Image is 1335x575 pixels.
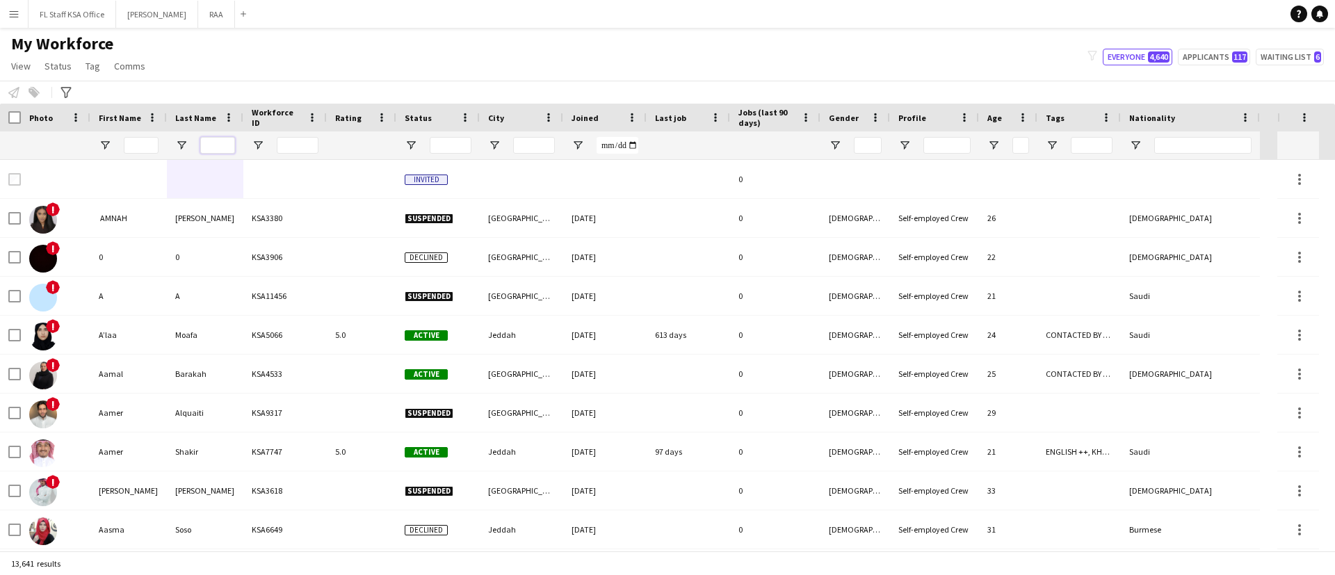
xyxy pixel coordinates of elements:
[90,316,167,354] div: A’laa
[890,471,979,510] div: Self-employed Crew
[1148,51,1170,63] span: 4,640
[820,238,890,276] div: [DEMOGRAPHIC_DATA]
[11,60,31,72] span: View
[730,277,820,315] div: 0
[90,432,167,471] div: Aamer
[890,199,979,237] div: Self-employed Crew
[979,471,1037,510] div: 33
[820,199,890,237] div: [DEMOGRAPHIC_DATA]
[730,394,820,432] div: 0
[854,137,882,154] input: Gender Filter Input
[1046,113,1065,123] span: Tags
[46,475,60,489] span: !
[480,355,563,393] div: [GEOGRAPHIC_DATA]
[277,137,318,154] input: Workforce ID Filter Input
[243,510,327,549] div: KSA6649
[820,432,890,471] div: [DEMOGRAPHIC_DATA]
[29,362,57,389] img: Aamal Barakah
[1121,277,1260,315] div: Saudi
[243,277,327,315] div: KSA11456
[572,139,584,152] button: Open Filter Menu
[820,510,890,549] div: [DEMOGRAPHIC_DATA]
[563,510,647,549] div: [DATE]
[979,277,1037,315] div: 21
[243,199,327,237] div: KSA3380
[167,238,243,276] div: 0
[175,139,188,152] button: Open Filter Menu
[124,137,159,154] input: First Name Filter Input
[243,238,327,276] div: KSA3906
[730,199,820,237] div: 0
[1121,432,1260,471] div: Saudi
[1071,137,1112,154] input: Tags Filter Input
[563,432,647,471] div: [DATE]
[890,510,979,549] div: Self-employed Crew
[563,471,647,510] div: [DATE]
[572,113,599,123] span: Joined
[86,60,100,72] span: Tag
[29,245,57,273] img: 0 0
[243,471,327,510] div: KSA3618
[1121,238,1260,276] div: [DEMOGRAPHIC_DATA]
[114,60,145,72] span: Comms
[29,478,57,506] img: Aamir Abbas
[1256,49,1324,65] button: Waiting list6
[39,57,77,75] a: Status
[335,113,362,123] span: Rating
[80,57,106,75] a: Tag
[252,107,302,128] span: Workforce ID
[597,137,638,154] input: Joined Filter Input
[327,316,396,354] div: 5.0
[1037,316,1121,354] div: CONTACTED BY [PERSON_NAME], ENGLISH ++, FOLLOW UP , [PERSON_NAME] PROFILE, TOP HOST/HOSTESS, TOP ...
[8,173,21,186] input: Row Selection is disabled for this row (unchecked)
[6,57,36,75] a: View
[243,432,327,471] div: KSA7747
[11,33,113,54] span: My Workforce
[563,316,647,354] div: [DATE]
[1178,49,1250,65] button: Applicants117
[738,107,795,128] span: Jobs (last 90 days)
[488,139,501,152] button: Open Filter Menu
[820,277,890,315] div: [DEMOGRAPHIC_DATA]
[820,316,890,354] div: [DEMOGRAPHIC_DATA]
[167,316,243,354] div: Moafa
[405,408,453,419] span: Suspended
[647,316,730,354] div: 613 days
[1121,355,1260,393] div: [DEMOGRAPHIC_DATA]
[167,432,243,471] div: Shakir
[116,1,198,28] button: [PERSON_NAME]
[29,284,57,311] img: A A
[167,277,243,315] div: A
[167,510,243,549] div: Soso
[46,241,60,255] span: !
[29,323,57,350] img: A’laa Moafa
[890,355,979,393] div: Self-employed Crew
[890,238,979,276] div: Self-employed Crew
[29,206,57,234] img: ‏ AMNAH IDRIS
[46,319,60,333] span: !
[46,397,60,411] span: !
[99,113,141,123] span: First Name
[480,394,563,432] div: [GEOGRAPHIC_DATA]
[820,355,890,393] div: [DEMOGRAPHIC_DATA]
[730,316,820,354] div: 0
[175,113,216,123] span: Last Name
[90,277,167,315] div: A
[108,57,151,75] a: Comms
[1037,355,1121,393] div: CONTACTED BY WASSIM, ENGLISH ++, [PERSON_NAME] PROFILE, TOP HOST/HOSTESS, TOP PROMOTER, TOP [PERS...
[563,355,647,393] div: [DATE]
[480,199,563,237] div: [GEOGRAPHIC_DATA]
[647,432,730,471] div: 97 days
[90,394,167,432] div: Aamer
[480,432,563,471] div: Jeddah
[1121,199,1260,237] div: [DEMOGRAPHIC_DATA]
[29,439,57,467] img: Aamer Shakir
[820,394,890,432] div: [DEMOGRAPHIC_DATA]
[405,213,453,224] span: Suspended
[979,355,1037,393] div: 25
[405,525,448,535] span: Declined
[890,394,979,432] div: Self-employed Crew
[829,139,841,152] button: Open Filter Menu
[1129,113,1175,123] span: Nationality
[167,471,243,510] div: [PERSON_NAME]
